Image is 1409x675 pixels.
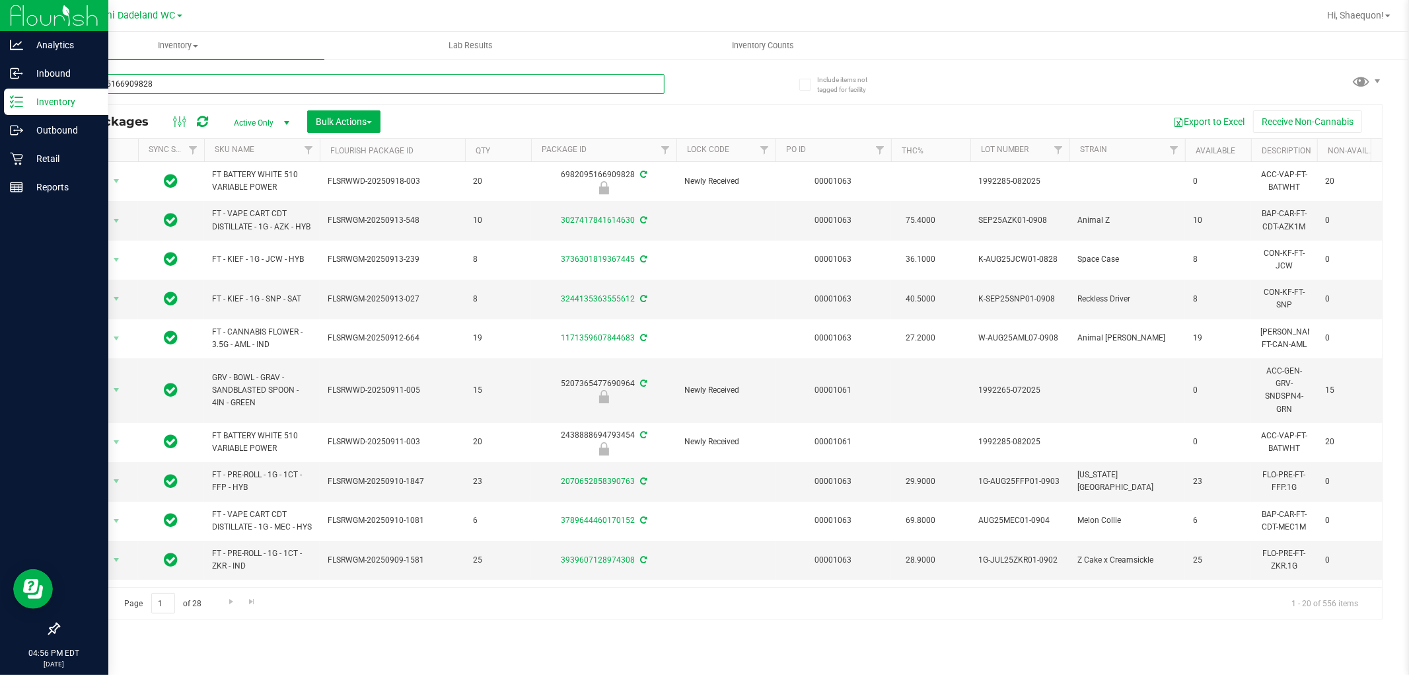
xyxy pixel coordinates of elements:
[328,332,457,344] span: FLSRWGM-20250912-664
[215,145,254,154] a: SKU Name
[58,74,665,94] input: Search Package ID, Item Name, SKU, Lot or Part Number...
[1325,332,1375,344] span: 0
[108,381,125,399] span: select
[684,436,768,448] span: Newly Received
[1077,332,1177,344] span: Animal [PERSON_NAME]
[529,377,678,403] div: 5207365477690964
[1077,293,1177,305] span: Reckless Driver
[815,516,852,525] a: 00001063
[164,551,178,569] span: In Sync
[1281,593,1369,613] span: 1 - 20 of 556 items
[108,512,125,530] span: select
[1259,507,1309,535] div: BAP-CAR-FT-CDT-MEC1M
[10,38,23,52] inline-svg: Analytics
[638,216,647,225] span: Sync from Compliance System
[88,10,176,21] span: Miami Dadeland WC
[1193,384,1243,397] span: 0
[431,40,511,52] span: Lab Results
[561,477,635,486] a: 2070652858390763
[815,333,852,342] a: 00001063
[164,511,178,530] span: In Sync
[684,384,768,397] span: Newly Received
[473,332,523,344] span: 19
[978,293,1062,305] span: K-SEP25SNP01-0908
[561,255,635,264] a: 3736301819367445
[899,511,942,530] span: 69.8000
[815,177,852,186] a: 00001063
[869,139,891,161] a: Filter
[687,145,729,154] a: Lock Code
[1163,139,1185,161] a: Filter
[1325,253,1375,266] span: 0
[164,329,178,347] span: In Sync
[981,145,1029,154] a: Lot Number
[978,514,1062,527] span: AUG25MEC01-0904
[899,290,942,309] span: 40.5000
[817,75,883,95] span: Include items not tagged for facility
[108,251,125,269] span: select
[1259,364,1309,417] div: ACC-GEN-GRV-SNDSPN4-GRN
[108,472,125,491] span: select
[6,659,102,669] p: [DATE]
[978,214,1062,227] span: SEP25AZK01-0908
[978,384,1062,397] span: 1992265-072025
[108,433,125,452] span: select
[328,475,457,488] span: FLSRWGM-20250910-1847
[328,253,457,266] span: FLSRWGM-20250913-239
[23,151,102,167] p: Retail
[10,152,23,165] inline-svg: Retail
[182,139,204,161] a: Filter
[32,32,324,60] a: Inventory
[1259,325,1309,352] div: [PERSON_NAME]-FT-CAN-AML
[473,554,523,567] span: 25
[23,37,102,53] p: Analytics
[108,329,125,348] span: select
[1325,554,1375,567] span: 0
[815,255,852,264] a: 00001063
[561,216,635,225] a: 3027417841614630
[1259,285,1309,313] div: CON-KF-FT-SNP
[328,384,457,397] span: FLSRWWD-20250911-005
[212,253,312,266] span: FT - KIEF - 1G - JCW - HYB
[815,477,852,486] a: 00001063
[638,255,647,264] span: Sync from Compliance System
[113,593,213,614] span: Page of 28
[638,170,647,179] span: Sync from Compliance System
[1259,585,1309,613] div: EDI-TIN-SW-DRM.30
[899,472,942,491] span: 29.9000
[1165,110,1253,133] button: Export to Excel
[164,381,178,399] span: In Sync
[978,253,1062,266] span: K-AUG25JCW01-0828
[715,40,813,52] span: Inventory Counts
[899,250,942,269] span: 36.1000
[899,551,942,570] span: 28.9000
[149,145,199,154] a: Sync Status
[32,40,324,52] span: Inventory
[815,437,852,446] a: 00001061
[1259,546,1309,574] div: FLO-PRE-FT-ZKR.1G
[10,95,23,108] inline-svg: Inventory
[815,385,852,395] a: 00001061
[316,116,372,127] span: Bulk Actions
[1080,145,1107,154] a: Strain
[617,32,910,60] a: Inventory Counts
[10,124,23,137] inline-svg: Outbound
[108,551,125,569] span: select
[1048,139,1069,161] a: Filter
[1193,214,1243,227] span: 10
[1196,146,1235,155] a: Available
[1259,428,1309,456] div: ACC-VAP-FT-BATWHT
[638,333,647,342] span: Sync from Compliance System
[212,508,312,534] span: FT - VAPE CART CDT DISTILLATE - 1G - MEC - HYS
[684,175,768,188] span: Newly Received
[1262,146,1311,155] a: Description
[108,172,125,190] span: select
[1259,167,1309,195] div: ACC-VAP-FT-BATWHT
[1193,253,1243,266] span: 8
[221,593,240,611] a: Go to the next page
[1325,436,1375,448] span: 20
[473,253,523,266] span: 8
[212,326,312,351] span: FT - CANNABIS FLOWER - 3.5G - AML - IND
[1325,514,1375,527] span: 0
[902,146,923,155] a: THC%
